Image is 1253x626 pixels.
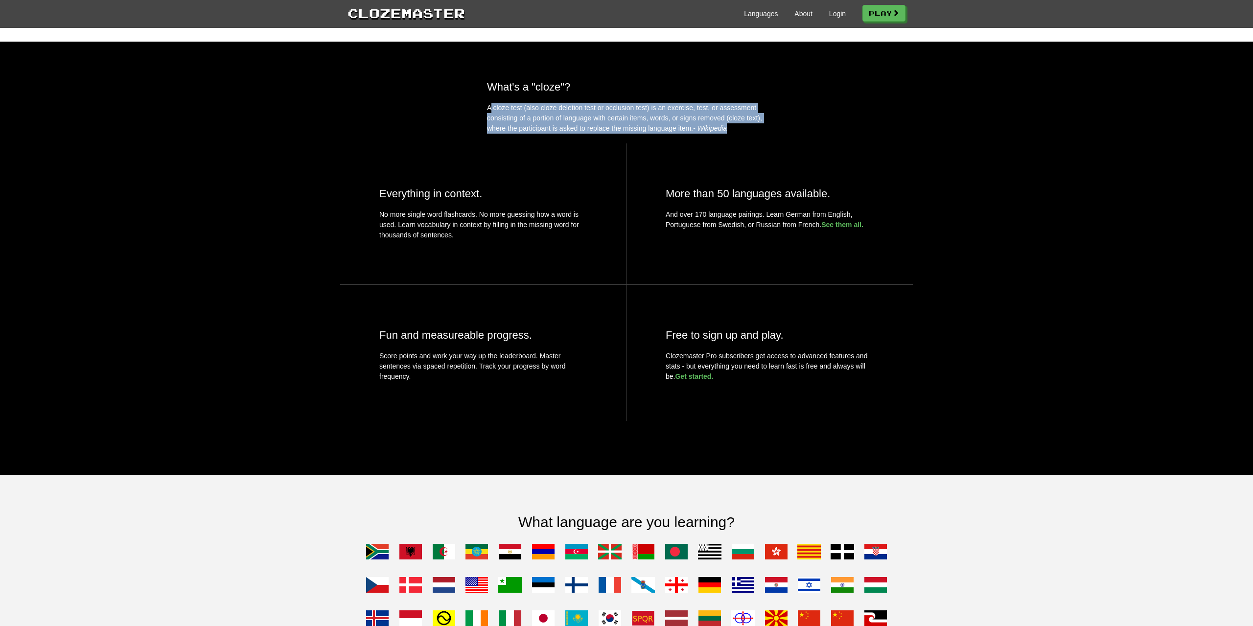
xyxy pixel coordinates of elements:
h2: Free to sign up and play. [666,329,874,341]
em: - Wikipedia [693,124,727,132]
a: Get started. [675,372,713,380]
p: No more single word flashcards. No more guessing how a word is used. Learn vocabulary in context ... [379,209,587,245]
p: Clozemaster Pro subscribers get access to advanced features and stats - but everything you need t... [666,351,874,382]
a: Play [862,5,905,22]
p: Score points and work your way up the leaderboard. Master sentences via spaced repetition. Track ... [379,351,587,382]
a: See them all. [821,221,863,229]
h2: More than 50 languages available. [666,187,874,200]
a: Clozemaster [348,4,465,22]
a: Languages [744,9,778,19]
a: About [794,9,812,19]
p: A cloze test (also cloze deletion test or occlusion test) is an exercise, test, or assessment con... [487,103,766,134]
h2: Fun and measureable progress. [379,329,587,341]
a: Login [829,9,846,19]
h2: What language are you learning? [348,514,905,530]
p: And over 170 language pairings. Learn German from English, Portuguese from Swedish, or Russian fr... [666,209,874,230]
h2: Everything in context. [379,187,587,200]
h2: What's a "cloze"? [487,81,766,93]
